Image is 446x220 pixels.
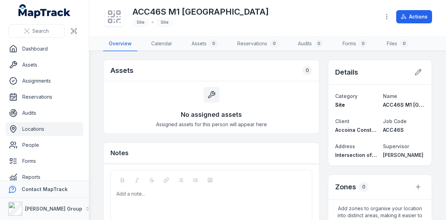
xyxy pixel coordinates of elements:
[6,58,83,72] a: Assets
[6,42,83,56] a: Dashboard
[6,170,83,184] a: Reports
[103,37,137,51] a: Overview
[137,20,145,25] span: Site
[383,118,407,124] span: Job Code
[6,122,83,136] a: Locations
[8,24,64,38] button: Search
[18,4,71,18] a: MapTrack
[181,110,242,120] h3: No assigned assets
[335,93,357,99] span: Category
[337,37,373,51] a: Forms0
[335,127,441,133] span: Accoina Construction [GEOGRAPHIC_DATA]
[22,186,68,192] strong: Contact MapTrack
[25,206,82,212] strong: [PERSON_NAME] Group
[209,39,218,48] div: 0
[383,93,397,99] span: Name
[156,121,267,128] span: Assigned assets for this person will appear here
[383,127,404,133] span: ACC46S
[6,106,83,120] a: Audits
[335,143,355,149] span: Address
[110,66,133,75] h2: Assets
[335,182,356,192] h2: Zones
[292,37,329,51] a: Audits0
[396,10,432,23] button: Actions
[383,152,425,159] a: [PERSON_NAME]
[383,143,409,149] span: Supervisor
[6,74,83,88] a: Assignments
[110,148,129,158] h3: Notes
[359,182,369,192] div: 0
[400,39,408,48] div: 0
[146,37,178,51] a: Calendar
[132,6,269,17] h1: ACC46S M1 [GEOGRAPHIC_DATA]
[6,138,83,152] a: People
[186,37,223,51] a: Assets0
[270,39,278,48] div: 0
[335,118,349,124] span: Client
[359,39,367,48] div: 0
[32,28,49,35] span: Search
[232,37,284,51] a: Reservations0
[335,67,358,77] h2: Details
[335,102,345,108] span: Site
[6,154,83,168] a: Forms
[315,39,323,48] div: 0
[302,66,312,75] div: 0
[381,37,414,51] a: Files0
[6,90,83,104] a: Reservations
[156,17,173,27] div: Site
